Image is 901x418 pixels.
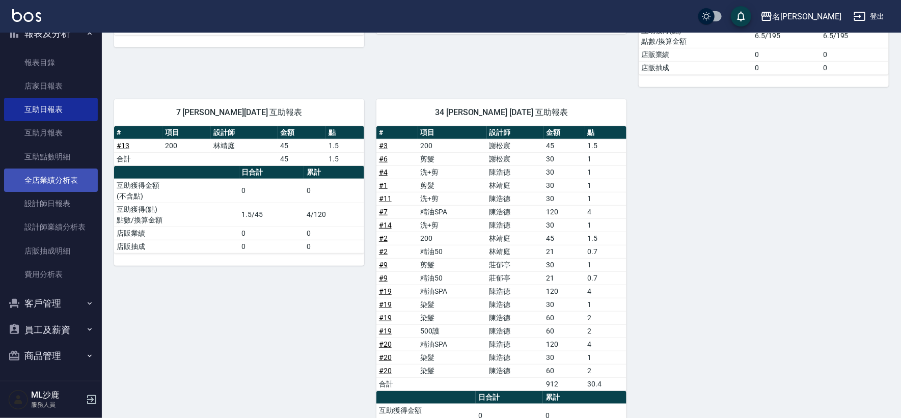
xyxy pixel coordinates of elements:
td: 30 [543,165,585,179]
button: 客戶管理 [4,290,98,317]
td: 陳浩德 [487,324,544,338]
td: 洗+剪 [418,218,487,232]
a: 費用分析表 [4,263,98,286]
td: 120 [543,285,585,298]
td: 30.4 [585,377,626,391]
a: #19 [379,327,392,335]
td: 洗+剪 [418,165,487,179]
td: 精油SPA [418,338,487,351]
a: #14 [379,221,392,229]
td: 1 [585,258,626,271]
td: 0 [304,240,364,253]
td: 30 [543,179,585,192]
img: Logo [12,9,41,22]
a: 互助點數明細 [4,145,98,169]
h5: ML沙鹿 [31,390,83,400]
table: a dense table [376,126,626,391]
td: 剪髮 [418,152,487,165]
td: 林靖庭 [487,245,544,258]
td: 剪髮 [418,258,487,271]
button: 員工及薪資 [4,317,98,343]
td: 陳浩德 [487,364,544,377]
td: 互助獲得金額 (不含點) [114,179,239,203]
td: 912 [543,377,585,391]
td: 45 [278,152,326,165]
button: save [731,6,751,26]
a: #9 [379,274,388,282]
td: 1 [585,351,626,364]
td: 精油SPA [418,285,487,298]
th: 項目 [162,126,211,140]
a: #19 [379,300,392,309]
td: 6.5/195 [752,24,821,48]
table: a dense table [114,166,364,254]
a: 店家日報表 [4,74,98,98]
td: 1 [585,218,626,232]
td: 60 [543,364,585,377]
button: 商品管理 [4,343,98,369]
td: 合計 [114,152,162,165]
td: 陳浩德 [487,165,544,179]
td: 店販抽成 [639,61,752,74]
td: 1 [585,192,626,205]
th: # [114,126,162,140]
td: 店販抽成 [114,240,239,253]
a: #2 [379,234,388,242]
a: #20 [379,340,392,348]
td: 60 [543,324,585,338]
td: 2 [585,324,626,338]
td: 0.7 [585,271,626,285]
td: 莊郁亭 [487,258,544,271]
td: 染髮 [418,298,487,311]
a: #1 [379,181,388,189]
a: #4 [379,168,388,176]
th: 累計 [543,391,626,404]
td: 45 [543,232,585,245]
a: 設計師日報表 [4,192,98,215]
a: 全店業績分析表 [4,169,98,192]
td: 30 [543,192,585,205]
a: #20 [379,367,392,375]
span: 7 [PERSON_NAME][DATE] 互助報表 [126,107,352,118]
td: 店販業績 [114,227,239,240]
td: 200 [162,139,211,152]
td: 1.5 [585,232,626,245]
th: # [376,126,418,140]
td: 30 [543,351,585,364]
a: 店販抽成明細 [4,239,98,263]
td: 染髮 [418,351,487,364]
td: 1.5/45 [239,203,305,227]
td: 精油50 [418,271,487,285]
td: 4 [585,285,626,298]
td: 120 [543,205,585,218]
td: 染髮 [418,364,487,377]
p: 服務人員 [31,400,83,409]
td: 0 [239,227,305,240]
button: 登出 [850,7,889,26]
td: 陳浩德 [487,311,544,324]
a: #9 [379,261,388,269]
img: Person [8,389,29,410]
table: a dense table [114,126,364,166]
a: #7 [379,208,388,216]
td: 0 [304,179,364,203]
button: 報表及分析 [4,20,98,47]
th: 累計 [304,166,364,179]
a: #2 [379,247,388,256]
td: 1.5 [326,139,364,152]
td: 0 [752,48,821,61]
td: 精油SPA [418,205,487,218]
td: 2 [585,311,626,324]
td: 4 [585,205,626,218]
td: 4/120 [304,203,364,227]
td: 45 [278,139,326,152]
a: #11 [379,194,392,203]
td: 互助獲得(點) 點數/換算金額 [114,203,239,227]
th: 日合計 [239,166,305,179]
td: 陳浩德 [487,285,544,298]
a: #19 [379,287,392,295]
th: 設計師 [211,126,277,140]
a: 互助月報表 [4,121,98,145]
th: 點 [326,126,364,140]
td: 30 [543,152,585,165]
